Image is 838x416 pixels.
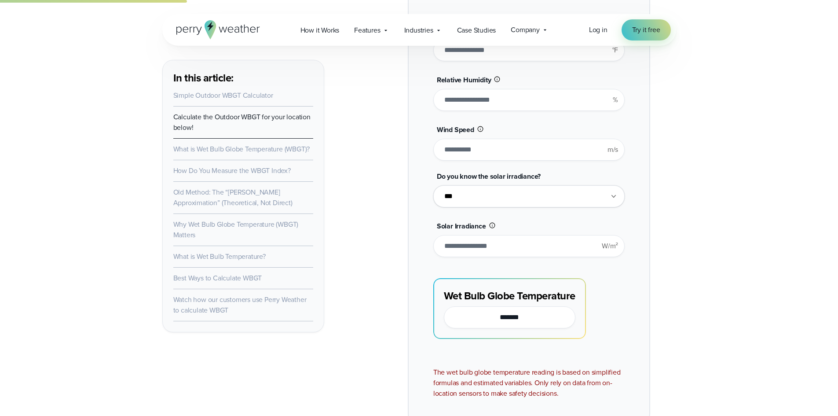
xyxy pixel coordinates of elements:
span: Industries [404,25,433,36]
a: How it Works [293,21,347,39]
span: Company [511,25,540,35]
span: Try it free [632,25,660,35]
span: How it Works [300,25,340,36]
a: Why Wet Bulb Globe Temperature (WBGT) Matters [173,219,299,240]
a: Best Ways to Calculate WBGT [173,273,262,283]
a: What is Wet Bulb Globe Temperature (WBGT)? [173,144,310,154]
a: Simple Outdoor WBGT Calculator [173,90,273,100]
a: Watch how our customers use Perry Weather to calculate WBGT [173,295,307,315]
a: Case Studies [450,21,504,39]
h3: In this article: [173,71,313,85]
a: Old Method: The “[PERSON_NAME] Approximation” (Theoretical, Not Direct) [173,187,293,208]
span: Solar Irradiance [437,221,486,231]
a: Try it free [622,19,671,40]
a: Calculate the Outdoor WBGT for your location below! [173,112,311,133]
a: What is Wet Bulb Temperature? [173,251,266,261]
span: Relative Humidity [437,75,491,85]
span: Do you know the solar irradiance? [437,171,541,181]
span: Features [354,25,380,36]
a: Log in [589,25,607,35]
span: Wind Speed [437,125,474,135]
a: How Do You Measure the WBGT Index? [173,166,291,176]
span: Case Studies [457,25,496,36]
div: The wet bulb globe temperature reading is based on simplified formulas and estimated variables. O... [433,367,625,399]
